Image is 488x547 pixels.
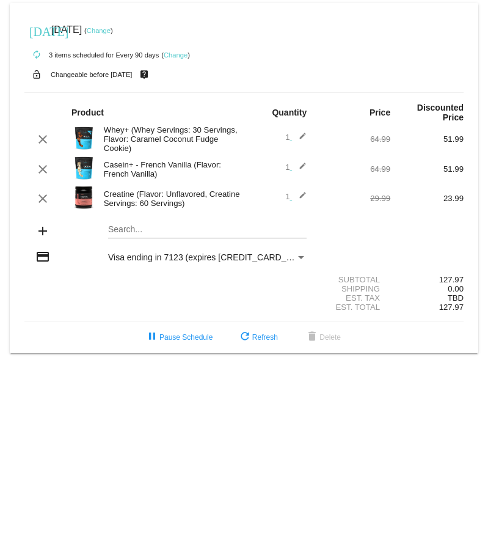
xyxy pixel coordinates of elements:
mat-icon: pause [145,330,159,345]
span: 0.00 [448,284,464,293]
div: 51.99 [390,164,464,174]
mat-icon: refresh [238,330,252,345]
small: ( ) [161,51,190,59]
mat-icon: delete [305,330,319,345]
img: Image-1-Carousel-Whey-2lb-CCFC-1.png [71,126,96,150]
div: Whey+ (Whey Servings: 30 Servings, Flavor: Caramel Coconut Fudge Cookie) [98,125,244,153]
mat-icon: [DATE] [29,23,44,38]
span: Pause Schedule [145,333,213,342]
mat-icon: clear [35,132,50,147]
a: Change [164,51,188,59]
strong: Product [71,108,104,117]
button: Delete [295,326,351,348]
strong: Quantity [272,108,307,117]
mat-icon: credit_card [35,249,50,264]
mat-icon: edit [292,132,307,147]
strong: Discounted Price [417,103,464,122]
span: Delete [305,333,341,342]
span: TBD [448,293,464,303]
div: Subtotal [317,275,390,284]
span: Refresh [238,333,278,342]
div: 127.97 [390,275,464,284]
img: Image-1-Carousel-Casein-Vanilla.png [71,156,96,180]
div: 64.99 [317,164,390,174]
mat-icon: edit [292,162,307,177]
input: Search... [108,225,307,235]
mat-icon: clear [35,191,50,206]
mat-icon: autorenew [29,48,44,62]
div: Shipping [317,284,390,293]
small: Changeable before [DATE] [51,71,133,78]
a: Change [87,27,111,34]
div: 29.99 [317,194,390,203]
mat-icon: edit [292,191,307,206]
small: ( ) [84,27,113,34]
span: 127.97 [439,303,464,312]
div: Est. Total [317,303,390,312]
span: 1 [285,163,307,172]
mat-icon: lock_open [29,67,44,83]
strong: Price [370,108,390,117]
div: 23.99 [390,194,464,203]
div: Casein+ - French Vanilla (Flavor: French Vanilla) [98,160,244,178]
small: 3 items scheduled for Every 90 days [24,51,159,59]
div: Creatine (Flavor: Unflavored, Creatine Servings: 60 Servings) [98,189,244,208]
span: 1 [285,133,307,142]
button: Refresh [228,326,288,348]
mat-select: Payment Method [108,252,307,262]
div: 51.99 [390,134,464,144]
span: Visa ending in 7123 (expires [CREDIT_CARD_DATA]) [108,252,313,262]
img: Image-1-Carousel-Creatine-60S-1000x1000-Transp.png [71,185,96,210]
mat-icon: live_help [137,67,151,83]
div: Est. Tax [317,293,390,303]
mat-icon: add [35,224,50,238]
span: 1 [285,192,307,201]
button: Pause Schedule [135,326,222,348]
div: 64.99 [317,134,390,144]
mat-icon: clear [35,162,50,177]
